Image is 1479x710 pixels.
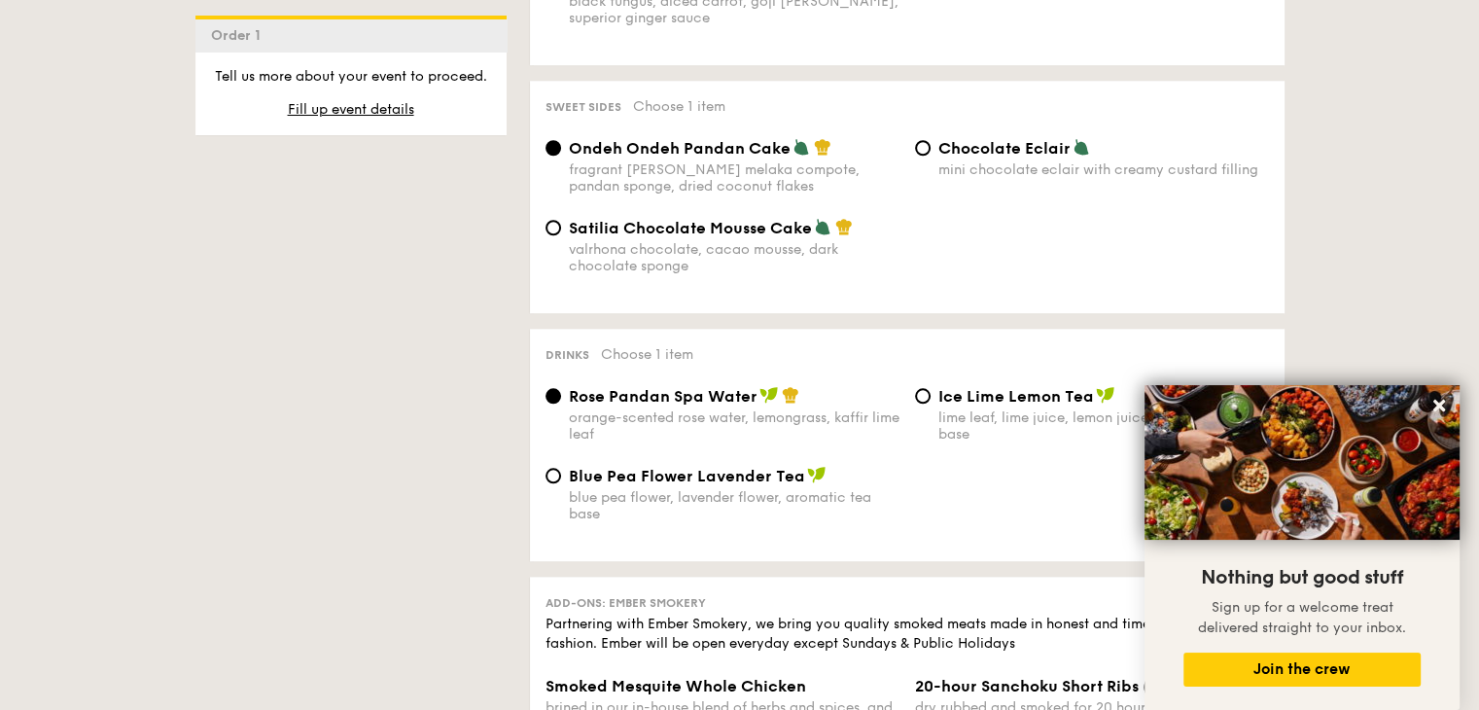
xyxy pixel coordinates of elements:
[938,161,1269,178] div: mini chocolate eclair with creamy custard filling
[546,468,561,483] input: Blue Pea Flower Lavender Teablue pea flower, lavender flower, aromatic tea base
[569,489,899,522] div: blue pea flower, lavender flower, aromatic tea base
[546,140,561,156] input: Ondeh Ondeh Pandan Cakefragrant [PERSON_NAME] melaka compote, pandan sponge, dried coconut flakes
[569,241,899,274] div: valrhona chocolate, cacao mousse, dark chocolate sponge
[814,138,831,156] img: icon-chef-hat.a58ddaea.svg
[569,409,899,443] div: orange-scented rose water, lemongrass, kaffir lime leaf
[546,388,561,404] input: Rose Pandan Spa Waterorange-scented rose water, lemongrass, kaffir lime leaf
[1198,599,1406,636] span: Sign up for a welcome treat delivered straight to your inbox.
[938,139,1071,158] span: Chocolate Eclair
[915,140,931,156] input: Chocolate Eclairmini chocolate eclair with creamy custard filling
[814,218,831,235] img: icon-vegetarian.fe4039eb.svg
[569,219,812,237] span: Satilia Chocolate Mousse Cake
[1424,390,1455,421] button: Close
[546,220,561,235] input: Satilia Chocolate Mousse Cakevalrhona chocolate, cacao mousse, dark chocolate sponge
[546,348,589,362] span: Drinks
[546,100,621,114] span: Sweet sides
[211,67,491,87] p: Tell us more about your event to proceed.
[938,409,1269,443] div: lime leaf, lime juice, lemon juice, aromatic tea base
[1144,385,1460,540] img: DSC07876-Edit02-Large.jpeg
[546,677,806,695] span: Smoked Mesquite Whole Chicken
[1183,653,1421,687] button: Join the crew
[546,615,1269,654] div: Partnering with Ember Smokery, we bring you quality smoked meats made in honest and time-honoured...
[1096,386,1115,404] img: icon-vegan.f8ff3823.svg
[782,386,799,404] img: icon-chef-hat.a58ddaea.svg
[211,27,268,44] span: Order 1
[938,387,1094,406] span: Ice Lime Lemon Tea
[792,138,810,156] img: icon-vegetarian.fe4039eb.svg
[569,139,791,158] span: Ondeh Ondeh Pandan Cake
[835,218,853,235] img: icon-chef-hat.a58ddaea.svg
[546,596,706,610] span: Add-ons: Ember Smokery
[569,467,805,485] span: Blue Pea Flower Lavender Tea
[601,346,693,363] span: Choose 1 item
[915,388,931,404] input: Ice Lime Lemon Tealime leaf, lime juice, lemon juice, aromatic tea base
[633,98,725,115] span: Choose 1 item
[759,386,779,404] img: icon-vegan.f8ff3823.svg
[915,677,1200,695] span: 20-hour Sanchoku Short Ribs (3 Ribs)
[807,466,827,483] img: icon-vegan.f8ff3823.svg
[1073,138,1090,156] img: icon-vegetarian.fe4039eb.svg
[569,161,899,195] div: fragrant [PERSON_NAME] melaka compote, pandan sponge, dried coconut flakes
[288,101,414,118] span: Fill up event details
[569,387,757,406] span: Rose Pandan Spa Water
[1201,566,1403,589] span: Nothing but good stuff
